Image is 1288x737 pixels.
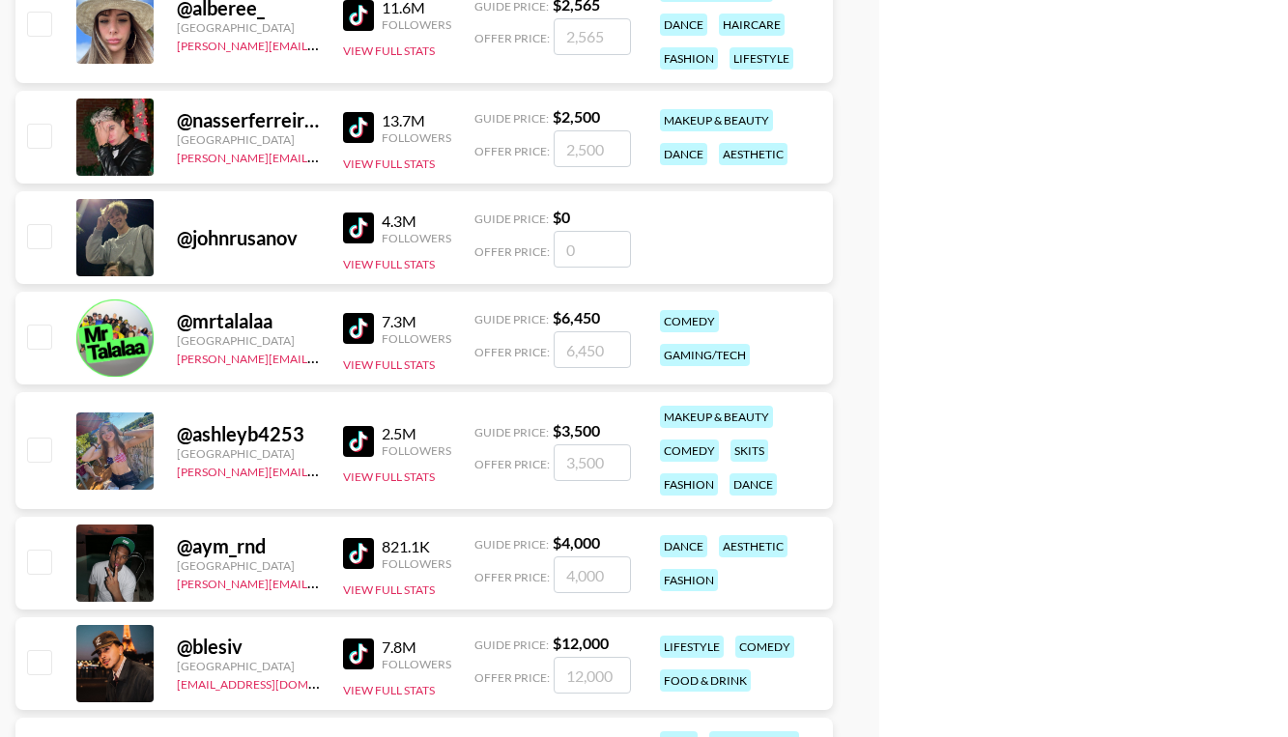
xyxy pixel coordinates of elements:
[660,109,773,131] div: makeup & beauty
[177,226,320,250] div: @ johnrusanov
[382,537,451,556] div: 821.1K
[660,143,707,165] div: dance
[382,331,451,346] div: Followers
[382,556,451,571] div: Followers
[177,333,320,348] div: [GEOGRAPHIC_DATA]
[554,657,631,694] input: 12,000
[343,43,435,58] button: View Full Stats
[343,469,435,484] button: View Full Stats
[343,638,374,669] img: TikTok
[343,213,374,243] img: TikTok
[382,111,451,130] div: 13.7M
[730,439,768,462] div: skits
[382,130,451,145] div: Followers
[553,421,600,439] strong: $ 3,500
[474,312,549,326] span: Guide Price:
[382,17,451,32] div: Followers
[177,348,463,366] a: [PERSON_NAME][EMAIL_ADDRESS][DOMAIN_NAME]
[660,669,751,692] div: food & drink
[474,144,550,158] span: Offer Price:
[177,534,320,558] div: @ aym_rnd
[343,426,374,457] img: TikTok
[177,635,320,659] div: @ blesiv
[343,313,374,344] img: TikTok
[177,673,371,692] a: [EMAIL_ADDRESS][DOMAIN_NAME]
[177,132,320,147] div: [GEOGRAPHIC_DATA]
[553,308,600,326] strong: $ 6,450
[343,582,435,597] button: View Full Stats
[177,573,463,591] a: [PERSON_NAME][EMAIL_ADDRESS][DOMAIN_NAME]
[343,112,374,143] img: TikTok
[343,683,435,697] button: View Full Stats
[474,31,550,45] span: Offer Price:
[382,638,451,657] div: 7.8M
[177,20,320,35] div: [GEOGRAPHIC_DATA]
[474,425,549,439] span: Guide Price:
[177,35,463,53] a: [PERSON_NAME][EMAIL_ADDRESS][DOMAIN_NAME]
[382,424,451,443] div: 2.5M
[177,659,320,673] div: [GEOGRAPHIC_DATA]
[553,634,609,652] strong: $ 12,000
[660,569,718,591] div: fashion
[177,558,320,573] div: [GEOGRAPHIC_DATA]
[554,556,631,593] input: 4,000
[177,422,320,446] div: @ ashleyb4253
[554,18,631,55] input: 2,565
[474,111,549,126] span: Guide Price:
[554,444,631,481] input: 3,500
[382,657,451,671] div: Followers
[553,533,600,552] strong: $ 4,000
[719,143,787,165] div: aesthetic
[474,570,550,584] span: Offer Price:
[382,443,451,458] div: Followers
[177,147,463,165] a: [PERSON_NAME][EMAIL_ADDRESS][DOMAIN_NAME]
[474,244,550,259] span: Offer Price:
[553,107,600,126] strong: $ 2,500
[343,257,435,271] button: View Full Stats
[730,47,793,70] div: lifestyle
[343,156,435,171] button: View Full Stats
[719,14,785,36] div: haircare
[735,636,794,658] div: comedy
[660,47,718,70] div: fashion
[382,231,451,245] div: Followers
[474,457,550,471] span: Offer Price:
[177,461,463,479] a: [PERSON_NAME][EMAIL_ADDRESS][DOMAIN_NAME]
[660,344,750,366] div: gaming/tech
[554,130,631,167] input: 2,500
[177,108,320,132] div: @ nasserferreiroo
[474,345,550,359] span: Offer Price:
[660,310,719,332] div: comedy
[343,538,374,569] img: TikTok
[660,535,707,557] div: dance
[660,14,707,36] div: dance
[474,537,549,552] span: Guide Price:
[382,212,451,231] div: 4.3M
[177,309,320,333] div: @ mrtalalaa
[660,406,773,428] div: makeup & beauty
[660,636,724,658] div: lifestyle
[719,535,787,557] div: aesthetic
[554,231,631,268] input: 0
[553,208,570,226] strong: $ 0
[730,473,777,496] div: dance
[660,473,718,496] div: fashion
[382,312,451,331] div: 7.3M
[660,439,719,462] div: comedy
[554,331,631,368] input: 6,450
[177,446,320,461] div: [GEOGRAPHIC_DATA]
[343,357,435,372] button: View Full Stats
[474,638,549,652] span: Guide Price:
[474,212,549,226] span: Guide Price:
[474,670,550,685] span: Offer Price:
